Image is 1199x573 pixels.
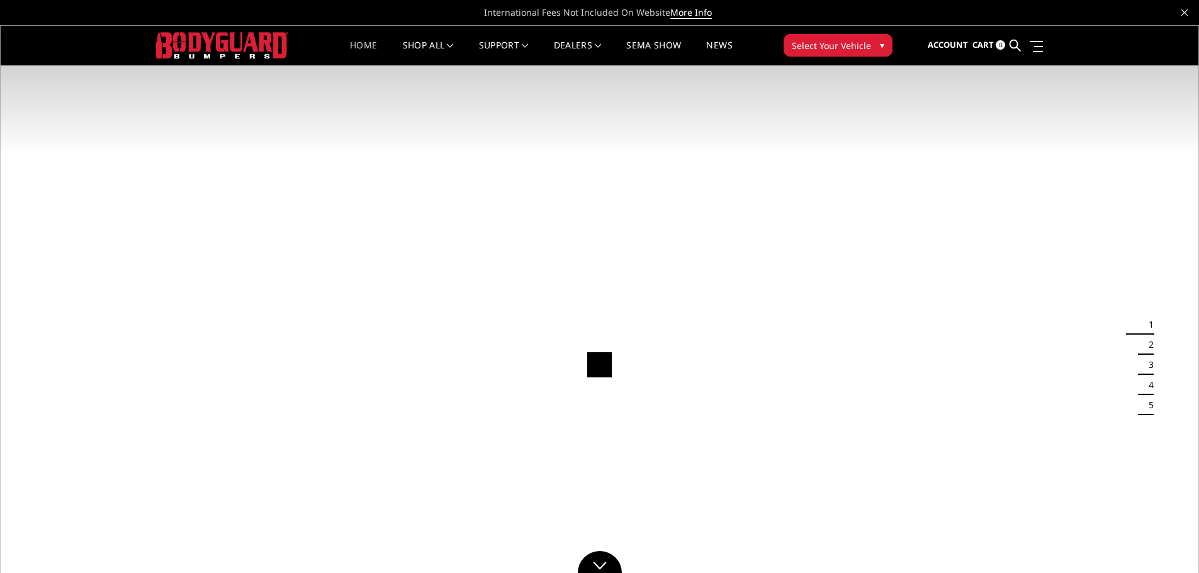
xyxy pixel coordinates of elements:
a: shop all [403,41,454,65]
button: 3 of 5 [1141,355,1154,375]
button: 5 of 5 [1141,395,1154,415]
button: Select Your Vehicle [784,34,892,57]
span: Select Your Vehicle [792,39,871,52]
span: ▾ [880,38,884,52]
a: Account [928,28,968,62]
a: More Info [670,6,712,19]
a: Support [479,41,529,65]
button: 1 of 5 [1141,314,1154,335]
a: Cart 0 [972,28,1005,62]
a: Home [350,41,377,65]
a: SEMA Show [626,41,681,65]
img: BODYGUARD BUMPERS [156,32,288,58]
a: News [706,41,732,65]
button: 4 of 5 [1141,375,1154,395]
span: 0 [996,40,1005,50]
button: 2 of 5 [1141,335,1154,355]
span: Cart [972,39,994,50]
span: Account [928,39,968,50]
a: Click to Down [578,551,622,573]
a: Dealers [554,41,602,65]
